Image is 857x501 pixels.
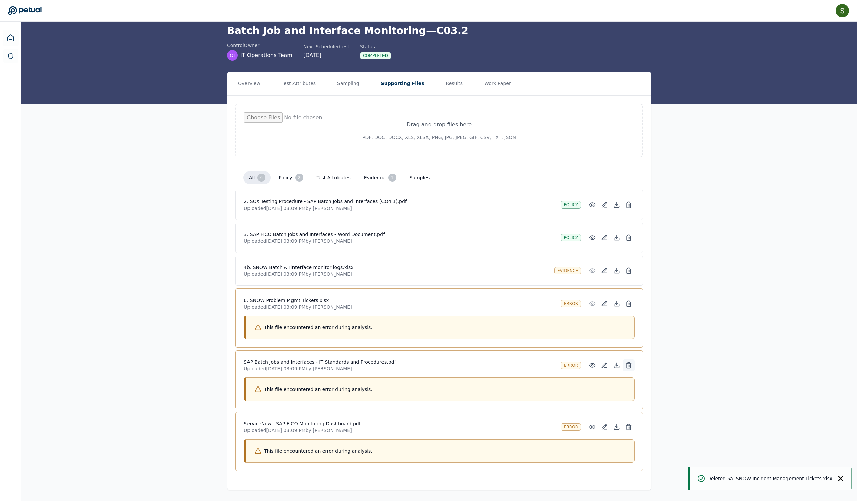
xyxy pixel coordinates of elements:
button: Add/Edit Description [598,359,611,371]
button: Overview [235,72,263,95]
button: Preview File (hover for quick preview, click for full view) [586,232,598,244]
h4: 6. SNOW Problem Mgmt Tickets.xlsx [244,297,555,304]
p: Uploaded [DATE] 03:09 PM by [PERSON_NAME] [244,427,555,434]
button: Add/Edit Description [598,421,611,433]
button: Download File [611,199,623,211]
button: Preview File (hover for quick preview, click for full view) [586,298,598,310]
a: Dashboard [3,30,19,46]
button: Supporting Files [378,72,427,95]
button: Test Attributes [279,72,318,95]
button: Download File [611,359,623,371]
div: Error [561,362,581,369]
button: Download File [611,298,623,310]
div: Deleted 5a. SNOW Incident Management Tickets.xlsx [698,475,832,482]
div: 2 [295,174,303,182]
p: Uploaded [DATE] 03:09 PM by [PERSON_NAME] [244,304,555,310]
p: Uploaded [DATE] 03:09 PM by [PERSON_NAME] [244,365,555,372]
h4: 3. SAP FICO Batch Jobs and Interfaces - Word Document.pdf [244,231,555,238]
div: Status [360,43,391,50]
button: Evidence1 [359,171,402,184]
img: Samuel Tan [836,4,849,17]
p: This file encountered an error during analysis. [264,324,372,331]
div: Policy [561,234,581,241]
div: Policy [561,201,581,209]
button: Delete File [623,265,635,277]
a: Go to Dashboard [8,6,42,15]
button: All6 [243,171,271,184]
h4: 2. SOX Testing Procedure - SAP Batch Jobs and Interfaces (CO4.1).pdf [244,198,555,205]
div: Error [561,300,581,307]
h4: ServiceNow - SAP FICO Monitoring Dashboard.pdf [244,420,555,427]
button: Add/Edit Description [598,199,611,211]
div: Error [561,423,581,431]
button: Preview File (hover for quick preview, click for full view) [586,421,598,433]
button: Preview File (hover for quick preview, click for full view) [586,359,598,371]
h4: SAP Batch Jobs and Interfaces - IT Standards and Procedures.pdf [244,359,555,365]
button: Policy2 [273,171,308,184]
p: This file encountered an error during analysis. [264,386,372,393]
button: Preview File (hover for quick preview, click for full view) [586,199,598,211]
button: Delete File [623,199,635,211]
button: Download File [611,421,623,433]
h1: Batch Job and Interface Monitoring — C03.2 [227,25,651,37]
span: IT Operations Team [240,51,292,59]
div: 1 [388,174,396,182]
button: Samples [404,172,435,184]
h4: 4b. SNOW Batch & Iinterface monitor logs.xlsx [244,264,549,271]
nav: Tabs [227,72,651,95]
button: Delete File [623,421,635,433]
div: Completed [360,52,391,59]
button: Add/Edit Description [598,265,611,277]
div: control Owner [227,42,292,49]
p: This file encountered an error during analysis. [264,448,372,454]
div: 6 [257,174,265,182]
button: Work Paper [482,72,514,95]
button: Delete File [623,298,635,310]
button: Delete File [623,359,635,371]
span: IOT [228,52,236,59]
p: Uploaded [DATE] 03:09 PM by [PERSON_NAME] [244,205,555,212]
button: Add/Edit Description [598,232,611,244]
p: Uploaded [DATE] 03:09 PM by [PERSON_NAME] [244,238,555,244]
button: Test Attributes [311,172,356,184]
button: Download File [611,265,623,277]
button: Preview File (hover for quick preview, click for full view) [586,265,598,277]
button: Download File [611,232,623,244]
button: Delete File [623,232,635,244]
button: Sampling [334,72,362,95]
a: SOC [3,49,18,63]
button: Add/Edit Description [598,298,611,310]
div: Next Scheduled test [303,43,349,50]
p: Uploaded [DATE] 03:09 PM by [PERSON_NAME] [244,271,549,277]
div: Evidence [554,267,581,274]
div: [DATE] [303,51,349,59]
button: Results [443,72,466,95]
